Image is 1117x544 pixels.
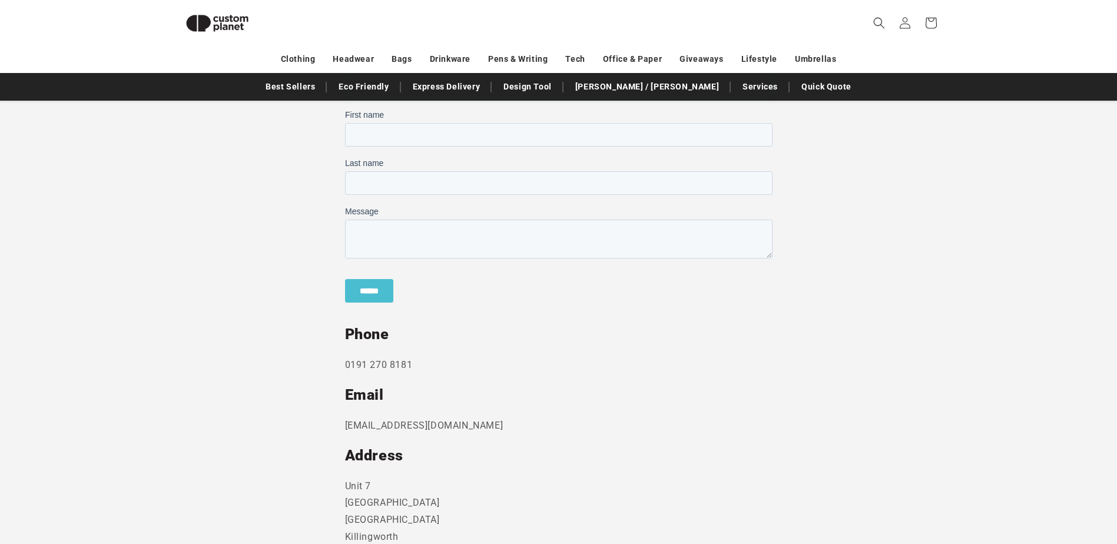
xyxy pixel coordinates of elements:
[795,49,836,69] a: Umbrellas
[569,77,725,97] a: [PERSON_NAME] / [PERSON_NAME]
[565,49,585,69] a: Tech
[603,49,662,69] a: Office & Paper
[866,10,892,36] summary: Search
[345,386,773,404] h2: Email
[281,49,316,69] a: Clothing
[392,49,412,69] a: Bags
[920,417,1117,544] iframe: Chat Widget
[407,77,486,97] a: Express Delivery
[345,417,773,434] p: [EMAIL_ADDRESS][DOMAIN_NAME]
[345,61,773,313] iframe: Form 0
[345,325,773,344] h2: Phone
[345,446,773,465] h2: Address
[488,49,548,69] a: Pens & Writing
[430,49,470,69] a: Drinkware
[737,77,784,97] a: Services
[796,77,857,97] a: Quick Quote
[176,5,258,42] img: Custom Planet
[333,49,374,69] a: Headwear
[741,49,777,69] a: Lifestyle
[680,49,723,69] a: Giveaways
[333,77,395,97] a: Eco Friendly
[498,77,558,97] a: Design Tool
[345,357,773,374] p: 0191 270 8181
[260,77,321,97] a: Best Sellers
